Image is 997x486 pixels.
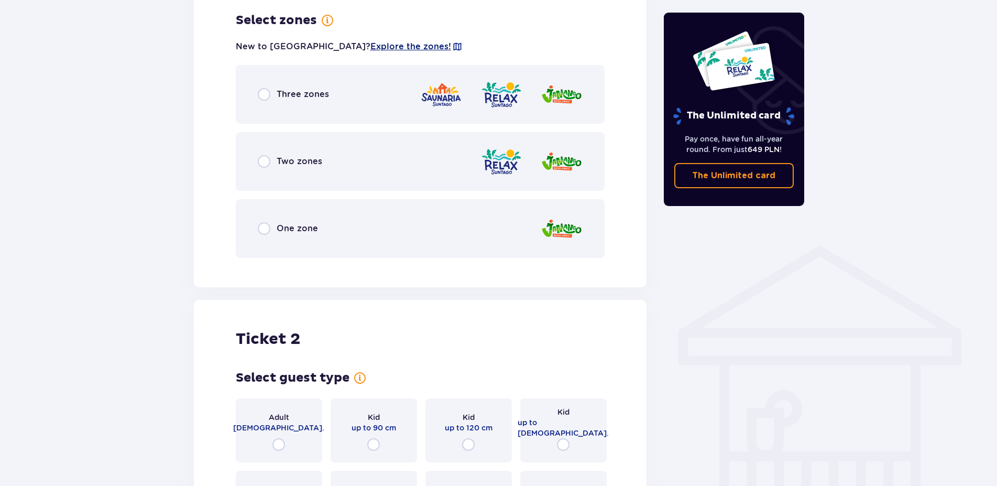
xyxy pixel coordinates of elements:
[445,423,492,433] span: up to 120 cm
[420,80,462,110] img: Saunaria
[368,412,380,423] span: Kid
[277,89,329,100] span: Three zones
[518,417,609,438] span: up to [DEMOGRAPHIC_DATA].
[463,412,475,423] span: Kid
[541,214,583,244] img: Jamango
[541,80,583,110] img: Jamango
[748,145,780,154] span: 649 PLN
[236,370,349,386] h3: Select guest type
[352,423,396,433] span: up to 90 cm
[692,170,775,181] p: The Unlimited card
[480,80,522,110] img: Relax
[541,147,583,177] img: Jamango
[692,30,775,91] img: Two entry cards to Suntago with the word 'UNLIMITED RELAX', featuring a white background with tro...
[674,134,794,155] p: Pay once, have fun all-year round. From just !
[672,107,795,125] p: The Unlimited card
[236,41,463,52] p: New to [GEOGRAPHIC_DATA]?
[277,156,322,167] span: Two zones
[236,329,300,349] h2: Ticket 2
[236,13,317,28] h3: Select zones
[674,163,794,188] a: The Unlimited card
[557,407,569,417] span: Kid
[370,41,451,52] a: Explore the zones!
[480,147,522,177] img: Relax
[269,412,289,423] span: Adult
[277,223,318,234] span: One zone
[233,423,324,433] span: [DEMOGRAPHIC_DATA].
